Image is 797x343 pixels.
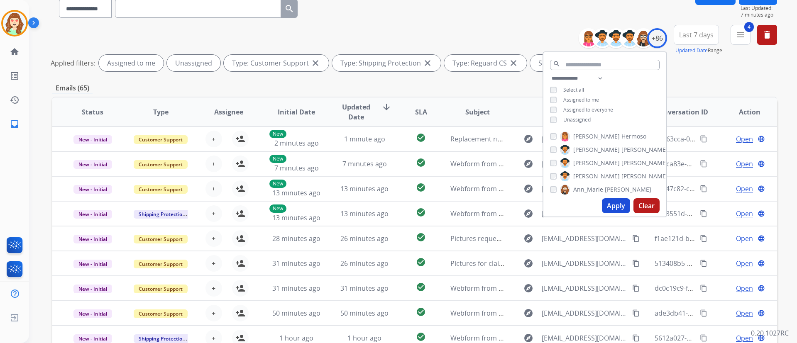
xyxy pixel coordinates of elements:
[212,308,215,318] span: +
[269,180,286,188] p: New
[416,207,426,217] mat-icon: check_circle
[272,213,320,222] span: 13 minutes ago
[700,210,707,217] mat-icon: content_copy
[224,55,329,71] div: Type: Customer Support
[674,25,719,45] button: Last 7 days
[758,235,765,242] mat-icon: language
[153,107,169,117] span: Type
[274,139,319,148] span: 2 minutes ago
[73,210,112,219] span: New - Initial
[416,182,426,192] mat-icon: check_circle
[523,258,533,268] mat-icon: explore
[134,309,188,318] span: Customer Support
[73,260,112,268] span: New - Initial
[3,12,26,35] img: avatar
[212,283,215,293] span: +
[416,158,426,168] mat-icon: check_circle
[235,258,245,268] mat-icon: person_add
[10,119,20,129] mat-icon: inbox
[235,333,245,343] mat-icon: person_add
[450,159,638,168] span: Webform from [EMAIL_ADDRESS][DOMAIN_NAME] on [DATE]
[758,334,765,342] mat-icon: language
[134,260,188,268] span: Customer Support
[632,260,640,267] mat-icon: content_copy
[700,160,707,168] mat-icon: content_copy
[530,55,618,71] div: Status: New - Initial
[758,160,765,168] mat-icon: language
[758,285,765,292] mat-icon: language
[621,172,668,180] span: [PERSON_NAME]
[632,309,640,317] mat-icon: content_copy
[736,184,753,194] span: Open
[235,184,245,194] mat-icon: person_add
[272,188,320,197] span: 13 minutes ago
[272,284,320,293] span: 31 minutes ago
[73,235,112,243] span: New - Initial
[542,134,627,144] span: [EMAIL_ADDRESS][DOMAIN_NAME]
[381,102,391,112] mat-icon: arrow_downward
[523,184,533,194] mat-icon: explore
[700,135,707,143] mat-icon: content_copy
[10,95,20,105] mat-icon: history
[700,334,707,342] mat-icon: content_copy
[736,234,753,243] span: Open
[542,234,627,243] span: [EMAIL_ADDRESS][DOMAIN_NAME]
[758,185,765,192] mat-icon: language
[762,30,772,40] mat-icon: delete
[542,333,627,343] span: [EMAIL_ADDRESS][DOMAIN_NAME]
[235,159,245,169] mat-icon: person_add
[205,156,222,172] button: +
[758,260,765,267] mat-icon: language
[342,159,387,168] span: 7 minutes ago
[700,285,707,292] mat-icon: content_copy
[700,260,707,267] mat-icon: content_copy
[340,284,389,293] span: 31 minutes ago
[205,305,222,321] button: +
[205,180,222,197] button: +
[212,333,215,343] span: +
[700,235,707,242] mat-icon: content_copy
[655,259,782,268] span: 513408b5-9590-44b4-9f57-8268ab6a7b14
[736,159,753,169] span: Open
[205,255,222,272] button: +
[450,184,793,193] span: Webform from [PERSON_NAME][EMAIL_ADDRESS][PERSON_NAME][PERSON_NAME][DOMAIN_NAME] on [DATE]
[523,134,533,144] mat-icon: explore
[344,134,385,144] span: 1 minute ago
[450,259,505,268] span: Pictures for claim
[347,333,381,343] span: 1 hour ago
[655,234,776,243] span: f1ae121d-b2f5-47af-8df7-8b0115f3a51e
[214,107,243,117] span: Assignee
[269,155,286,163] p: New
[279,333,313,343] span: 1 hour ago
[73,309,112,318] span: New - Initial
[212,209,215,219] span: +
[415,107,427,117] span: SLA
[523,234,533,243] mat-icon: explore
[73,185,112,194] span: New - Initial
[632,285,640,292] mat-icon: content_copy
[632,235,640,242] mat-icon: content_copy
[573,132,620,141] span: [PERSON_NAME]
[134,135,188,144] span: Customer Support
[235,308,245,318] mat-icon: person_add
[675,47,722,54] span: Range
[205,230,222,247] button: +
[134,235,188,243] span: Customer Support
[73,135,112,144] span: New - Initial
[416,282,426,292] mat-icon: check_circle
[736,283,753,293] span: Open
[621,146,668,154] span: [PERSON_NAME]
[51,58,95,68] p: Applied filters:
[416,133,426,143] mat-icon: check_circle
[744,22,754,32] span: 4
[205,131,222,147] button: +
[465,107,490,117] span: Subject
[450,234,577,243] span: Pictures requested | Order # 512268630
[332,55,441,71] div: Type: Shipping Protection
[573,146,620,154] span: [PERSON_NAME]
[82,107,103,117] span: Status
[272,309,320,318] span: 50 minutes ago
[205,205,222,222] button: +
[444,55,527,71] div: Type: Reguard CS
[758,135,765,143] mat-icon: language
